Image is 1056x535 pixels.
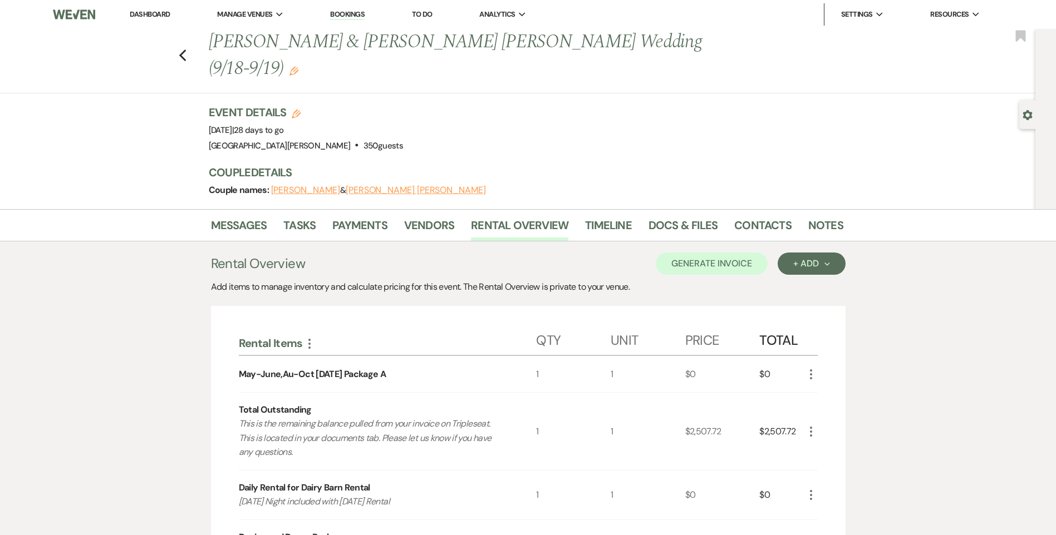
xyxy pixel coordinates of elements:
[211,254,305,274] h3: Rental Overview
[346,186,486,195] button: [PERSON_NAME] [PERSON_NAME]
[611,393,685,470] div: 1
[471,216,568,241] a: Rental Overview
[685,356,760,392] div: $0
[239,368,386,381] div: May-June,Au-Oct [DATE] Package A
[536,356,611,392] div: 1
[841,9,873,20] span: Settings
[239,417,507,459] p: This is the remaining balance pulled from your invoice on Tripleseat. This is located in your doc...
[412,9,433,19] a: To Do
[793,259,829,268] div: + Add
[404,216,454,241] a: Vendors
[759,321,804,355] div: Total
[239,494,507,509] p: [DATE] Night included with [DATE] Rental
[1023,109,1033,120] button: Open lead details
[536,393,611,470] div: 1
[808,216,843,241] a: Notes
[585,216,632,241] a: Timeline
[209,105,403,120] h3: Event Details
[232,125,284,136] span: |
[536,470,611,519] div: 1
[759,393,804,470] div: $2,507.72
[217,9,272,20] span: Manage Venues
[685,393,760,470] div: $2,507.72
[330,9,365,20] a: Bookings
[536,321,611,355] div: Qty
[239,403,312,417] div: Total Outstanding
[209,165,832,180] h3: Couple Details
[649,216,718,241] a: Docs & Files
[685,321,760,355] div: Price
[209,125,284,136] span: [DATE]
[53,3,95,26] img: Weven Logo
[209,140,351,151] span: [GEOGRAPHIC_DATA][PERSON_NAME]
[685,470,760,519] div: $0
[239,336,537,350] div: Rental Items
[130,9,170,19] a: Dashboard
[364,140,403,151] span: 350 guests
[611,321,685,355] div: Unit
[611,470,685,519] div: 1
[271,186,340,195] button: [PERSON_NAME]
[759,470,804,519] div: $0
[759,356,804,392] div: $0
[479,9,515,20] span: Analytics
[271,185,486,196] span: &
[734,216,792,241] a: Contacts
[211,280,846,294] div: Add items to manage inventory and calculate pricing for this event. The Rental Overview is privat...
[234,125,284,136] span: 28 days to go
[211,216,267,241] a: Messages
[656,252,768,275] button: Generate Invoice
[611,356,685,392] div: 1
[209,184,271,196] span: Couple names:
[239,481,370,494] div: Daily Rental for Dairy Barn Rental
[778,252,845,275] button: + Add
[209,29,708,82] h1: [PERSON_NAME] & [PERSON_NAME] [PERSON_NAME] Wedding (9/18-9/19)
[289,66,298,76] button: Edit
[283,216,316,241] a: Tasks
[332,216,387,241] a: Payments
[930,9,969,20] span: Resources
